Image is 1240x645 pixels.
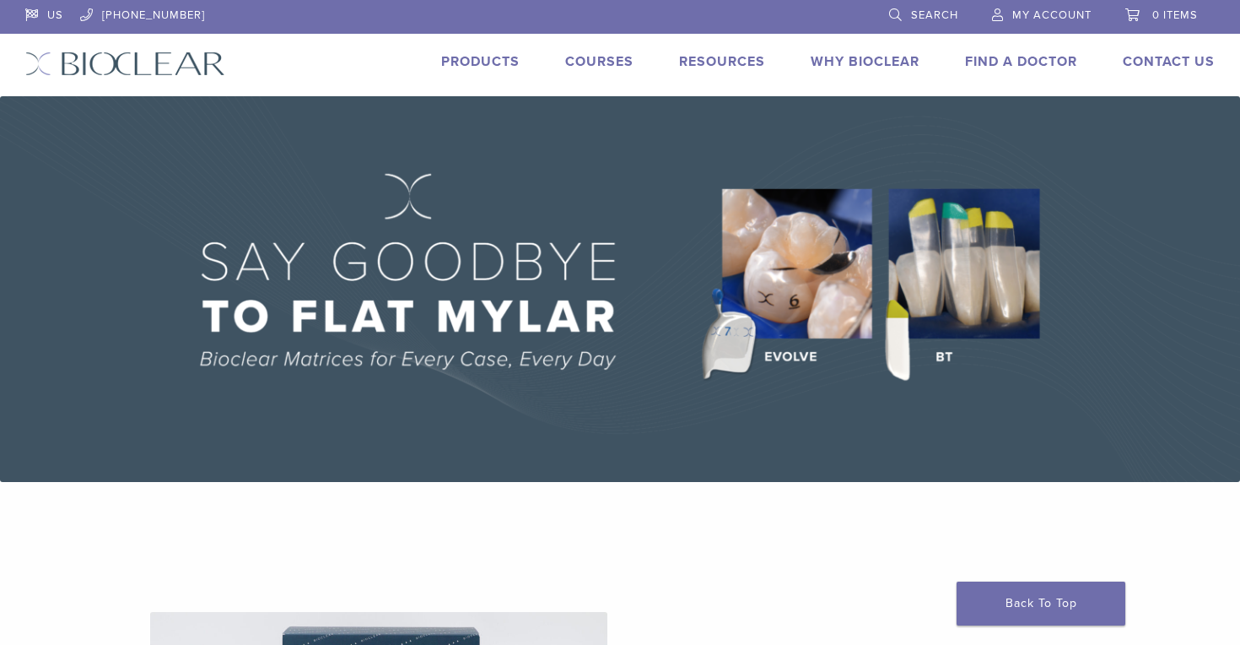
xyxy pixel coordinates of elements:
[811,53,919,70] a: Why Bioclear
[965,53,1077,70] a: Find A Doctor
[565,53,633,70] a: Courses
[1152,8,1198,22] span: 0 items
[911,8,958,22] span: Search
[441,53,520,70] a: Products
[1012,8,1092,22] span: My Account
[679,53,765,70] a: Resources
[957,582,1125,626] a: Back To Top
[1123,53,1215,70] a: Contact Us
[25,51,225,76] img: Bioclear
